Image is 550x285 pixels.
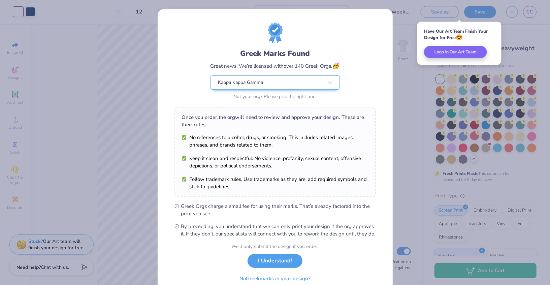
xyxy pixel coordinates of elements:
span: 😍 [456,34,462,41]
button: Loop In Our Art Team [424,46,487,58]
div: Greek Marks Found [211,48,340,59]
img: license-marks-badge.png [268,23,283,43]
li: Keep it clean and respectful. No violence, profanity, sexual content, offensive depictions, or po... [182,155,368,169]
div: Have Our Art Team Finish Your Design for Free [424,28,495,41]
div: Once you order, the org will need to review and approve your design. These are their rules: [182,114,368,128]
li: No references to alcohol, drugs, or smoking. This includes related images, phrases, and brands re... [182,134,368,149]
span: Greek Orgs charge a small fee for using their marks. That’s already factored into the price you see. [181,202,376,217]
span: By proceeding, you understand that we can only print your design if the org approves it. If they ... [181,223,376,237]
div: Not your org? Please pick the right one. [211,93,340,100]
span: 🥳 [332,62,340,70]
li: Follow trademark rules. Use trademarks as they are, add required symbols and stick to guidelines. [182,176,368,190]
button: I Understand! [248,254,302,268]
div: We’ll only submit the design if you order. [232,243,319,250]
div: Great news! We’re licensed with over 140 Greek Orgs. [211,61,340,70]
